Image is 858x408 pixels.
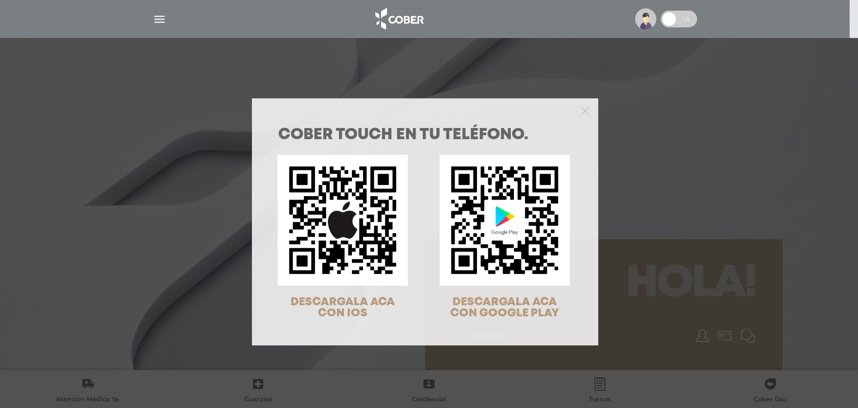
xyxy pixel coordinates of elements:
[290,297,395,319] span: DESCARGALA ACA CON IOS
[278,127,572,143] h1: COBER TOUCH en tu teléfono.
[581,105,589,115] button: Close
[440,155,570,285] img: qr-code
[278,155,408,285] img: qr-code
[450,297,559,319] span: DESCARGALA ACA CON GOOGLE PLAY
